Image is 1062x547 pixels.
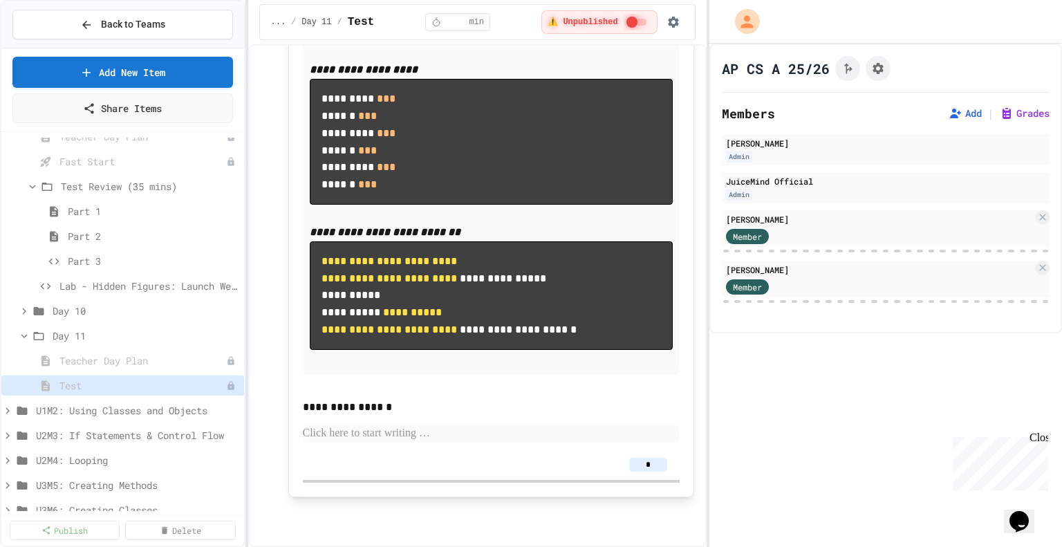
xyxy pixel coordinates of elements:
iframe: chat widget [1004,492,1048,533]
span: U3M5: Creating Methods [36,478,239,492]
span: Test Review (35 mins) [61,179,239,194]
span: Day 11 [301,17,331,28]
button: Back to Teams [12,10,233,39]
button: Grades [1000,106,1050,120]
div: My Account [720,6,763,37]
span: min [469,17,484,28]
button: Click to see fork details [835,56,860,81]
div: Admin [726,189,752,201]
span: Part 3 [68,254,239,268]
div: [PERSON_NAME] [726,137,1045,149]
span: U1M2: Using Classes and Objects [36,403,239,418]
span: Test [348,14,374,30]
span: U2M3: If Statements & Control Flow [36,428,239,443]
a: Publish [10,521,120,540]
span: Fast Start [59,154,226,169]
span: U3M6: Creating Classes [36,503,239,517]
button: Add [949,106,982,120]
iframe: chat widget [947,432,1048,490]
span: Member [733,281,762,293]
div: Unpublished [226,381,236,391]
a: Share Items [12,93,233,123]
h2: Members [722,104,775,123]
h1: AP CS A 25/26 [722,59,830,78]
span: Lab - Hidden Figures: Launch Weight Calculator [59,279,239,293]
div: [PERSON_NAME] [726,263,1033,276]
div: [PERSON_NAME] [726,213,1033,225]
span: ⚠️ Unpublished [548,17,617,28]
div: Chat with us now!Close [6,6,95,88]
span: Part 2 [68,229,239,243]
span: / [291,17,296,28]
div: Admin [726,151,752,163]
span: U2M4: Looping [36,453,239,467]
div: ⚠️ Students cannot see this content! Click the toggle to publish it and make it visible to your c... [541,10,657,34]
a: Delete [125,521,235,540]
span: Test [59,378,226,393]
div: JuiceMind Official [726,175,1045,187]
span: Back to Teams [101,17,165,32]
span: Teacher Day Plan [59,353,226,368]
span: Day 10 [53,304,239,318]
a: Add New Item [12,57,233,88]
span: Part 1 [68,204,239,219]
span: | [987,105,994,122]
span: Day 11 [53,328,239,343]
div: Unpublished [226,356,236,366]
span: ... [271,17,286,28]
span: / [337,17,342,28]
span: Member [733,230,762,243]
button: Assignment Settings [866,56,891,81]
div: Unpublished [226,157,236,167]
